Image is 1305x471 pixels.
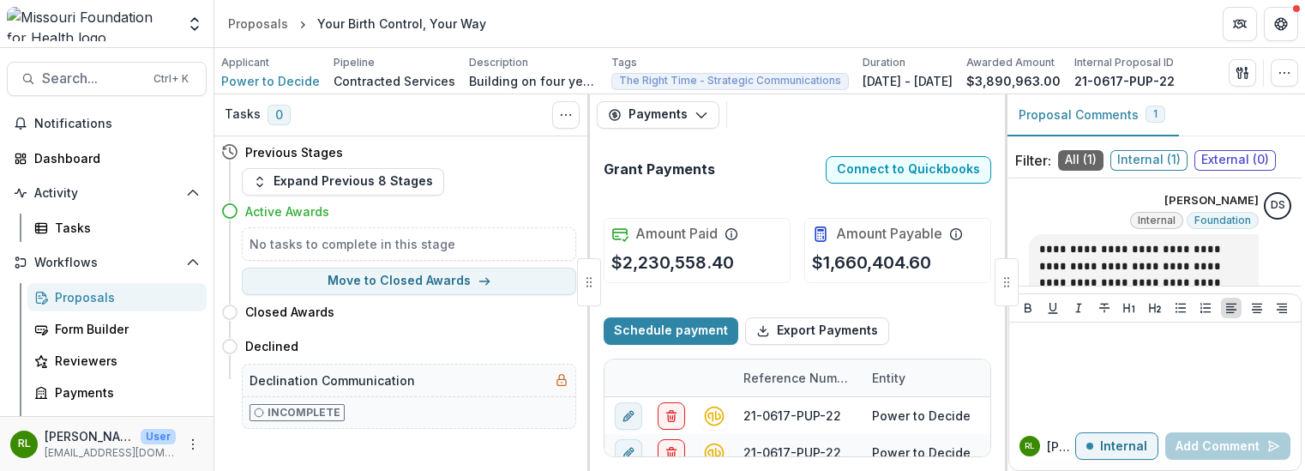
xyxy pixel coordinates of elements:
h2: Amount Paid [635,226,718,242]
button: Open Workflows [7,249,207,276]
p: Internal [1100,439,1147,454]
p: Duration [863,55,905,70]
h4: Closed Awards [245,303,334,321]
span: Foundation [1194,214,1251,226]
button: Proposal Comments [1005,94,1179,136]
button: delete [658,438,685,466]
button: Italicize [1068,298,1089,318]
p: Building on four years of work and learning for The Right Time initiative, Power to Decide will d... [469,72,598,90]
a: Power to Decide [872,408,971,423]
button: Align Right [1272,298,1292,318]
button: quickbooks-connect [701,402,728,429]
span: The Right Time - Strategic Communications [619,75,841,87]
div: Tasks [55,219,193,237]
button: quickbooks-connect [701,438,728,466]
button: Payments [597,101,719,129]
button: Add Comment [1165,432,1290,460]
button: Bold [1018,298,1038,318]
h4: Active Awards [245,202,329,220]
button: Connect to Quickbooks [826,156,991,184]
div: Reviewers [55,352,193,370]
h2: Grant Payments [604,161,715,178]
a: Grantee Reports [27,410,207,438]
button: Export Payments [745,317,889,345]
div: 21-0617-PUP-22 [743,407,841,425]
a: Power to Decide [872,445,971,460]
h4: Previous Stages [245,143,343,161]
p: [DATE] - [DATE] [863,72,953,90]
button: Get Help [1264,7,1298,41]
span: Workflows [34,256,179,270]
div: Payments [55,383,193,402]
button: delete [658,402,685,429]
p: Description [469,55,528,70]
button: Schedule payment [604,317,738,345]
a: Payments [27,378,207,407]
button: Partners [1223,7,1257,41]
div: Proposals [55,288,193,306]
nav: breadcrumb [221,11,493,36]
button: Open Activity [7,179,207,207]
button: Internal [1075,432,1158,460]
p: Awarded Amount [966,55,1055,70]
a: Proposals [221,11,295,36]
h4: Declined [245,337,298,355]
span: Notifications [34,117,200,131]
div: Dashboard [34,149,193,167]
button: edit [615,402,642,429]
div: Rebekah Lerch [1025,442,1035,450]
div: 21-0617-PUP-22 [743,444,841,462]
div: Reference Number [733,359,862,396]
div: Reference Number [733,369,862,387]
p: Filter: [1015,150,1051,171]
p: 21-0617-PUP-22 [1074,72,1175,90]
div: Entity [862,369,916,387]
span: 1 [1153,108,1158,120]
button: Move to Closed Awards [242,268,576,295]
button: Align Center [1247,298,1267,318]
button: Open entity switcher [183,7,207,41]
div: Entity [862,359,990,396]
p: $1,660,404.60 [812,250,931,275]
a: Dashboard [7,144,207,172]
button: Heading 1 [1119,298,1140,318]
span: All ( 1 ) [1058,150,1104,171]
a: Tasks [27,214,207,242]
button: Search... [7,62,207,96]
div: Rebekah Lerch [18,438,31,450]
div: Proposals [228,15,288,33]
button: More [183,434,203,455]
a: Proposals [27,283,207,311]
p: Applicant [221,55,269,70]
p: [PERSON_NAME] L [1047,438,1075,456]
a: Form Builder [27,315,207,343]
p: Tags [611,55,637,70]
span: Activity [34,186,179,201]
p: [EMAIL_ADDRESS][DOMAIN_NAME] [45,445,176,461]
p: Internal Proposal ID [1074,55,1174,70]
span: External ( 0 ) [1194,150,1276,171]
img: Missouri Foundation for Health logo [7,7,176,41]
p: Incomplete [268,405,340,420]
div: Deena Lauver Scotti [1271,200,1285,211]
div: Grantee Reports [55,415,193,433]
button: Bullet List [1170,298,1191,318]
p: User [141,429,176,444]
span: Internal [1138,214,1176,226]
div: Your Birth Control, Your Way [317,15,486,33]
h3: Tasks [225,107,261,122]
button: Expand Previous 8 Stages [242,168,444,196]
button: Toggle View Cancelled Tasks [552,101,580,129]
div: Ctrl + K [150,69,192,88]
p: Pipeline [334,55,375,70]
span: Power to Decide [221,72,320,90]
p: [PERSON_NAME] [1164,192,1259,209]
span: 0 [268,105,291,125]
h5: No tasks to complete in this stage [250,235,568,253]
span: Internal ( 1 ) [1110,150,1188,171]
div: Form Builder [55,320,193,338]
button: Strike [1094,298,1115,318]
button: Ordered List [1195,298,1216,318]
